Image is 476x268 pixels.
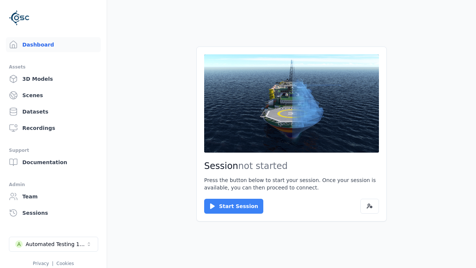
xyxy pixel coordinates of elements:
p: Press the button below to start your session. Once your session is available, you can then procee... [204,176,379,191]
a: Recordings [6,121,101,135]
div: A [15,240,23,248]
a: Cookies [57,261,74,266]
a: Scenes [6,88,101,103]
a: Team [6,189,101,204]
a: Documentation [6,155,101,170]
span: | [52,261,54,266]
a: Dashboard [6,37,101,52]
button: Start Session [204,199,263,214]
a: 3D Models [6,71,101,86]
button: Select a workspace [9,237,98,252]
a: Datasets [6,104,101,119]
div: Assets [9,63,98,71]
a: Sessions [6,205,101,220]
a: Privacy [33,261,49,266]
h2: Session [204,160,379,172]
img: Logo [9,7,30,28]
span: not started [238,161,288,171]
div: Support [9,146,98,155]
div: Automated Testing 1 - Playwright [26,240,86,248]
div: Admin [9,180,98,189]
